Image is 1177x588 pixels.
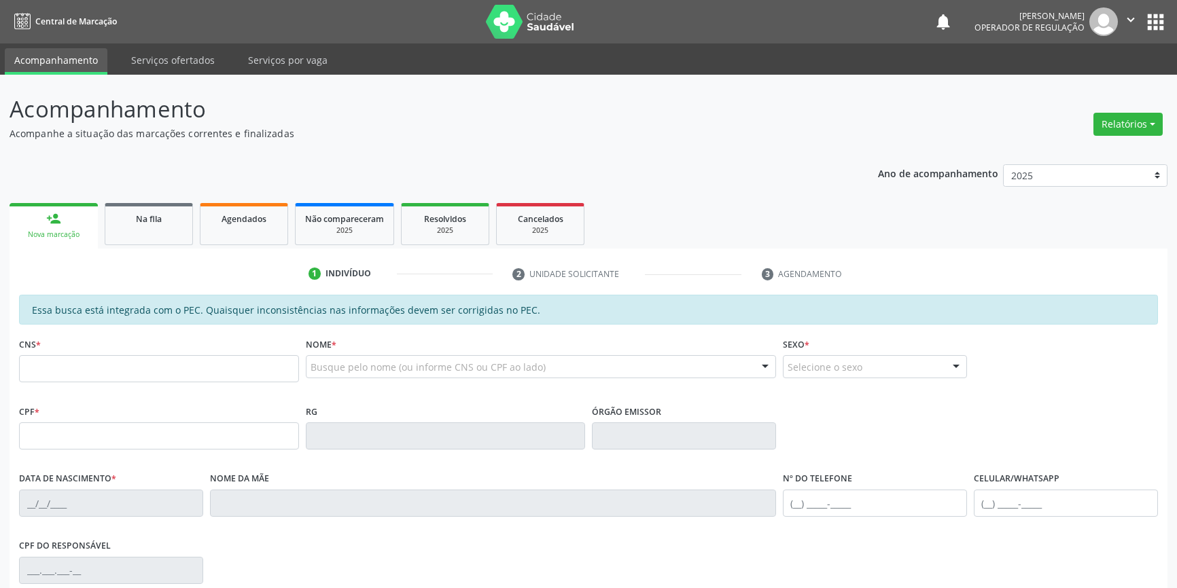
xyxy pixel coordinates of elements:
label: Data de nascimento [19,468,116,490]
label: CPF [19,401,39,422]
input: ___.___.___-__ [19,557,203,584]
input: __/__/____ [19,490,203,517]
img: img [1089,7,1118,36]
button: notifications [934,12,953,31]
input: (__) _____-_____ [974,490,1158,517]
span: Resolvidos [424,213,466,225]
span: Não compareceram [305,213,384,225]
a: Central de Marcação [10,10,117,33]
span: Central de Marcação [35,16,117,27]
p: Ano de acompanhamento [878,164,998,181]
label: Órgão emissor [592,401,661,422]
button:  [1118,7,1144,36]
label: CPF do responsável [19,536,111,557]
label: Nome da mãe [210,468,269,490]
label: Nº do Telefone [783,468,852,490]
a: Serviços ofertados [122,48,224,72]
span: Cancelados [518,213,563,225]
label: Nome [306,334,336,355]
div: person_add [46,211,61,226]
button: Relatórios [1093,113,1163,136]
p: Acompanhe a situação das marcações correntes e finalizadas [10,126,820,141]
div: 2025 [411,225,479,236]
label: CNS [19,334,41,355]
div: [PERSON_NAME] [974,10,1085,22]
p: Acompanhamento [10,92,820,126]
div: 2025 [506,225,574,236]
button: apps [1144,10,1167,34]
label: Sexo [783,334,809,355]
div: 2025 [305,225,384,236]
div: Indivíduo [326,268,371,280]
input: (__) _____-_____ [783,490,967,517]
a: Serviços por vaga [239,48,337,72]
span: Busque pelo nome (ou informe CNS ou CPF ao lado) [311,360,546,374]
span: Agendados [222,213,266,225]
label: Celular/WhatsApp [974,468,1059,490]
label: RG [306,401,317,422]
span: Operador de regulação [974,22,1085,33]
span: Selecione o sexo [788,360,862,374]
span: Na fila [136,213,162,225]
i:  [1123,12,1138,27]
div: Nova marcação [19,229,88,240]
a: Acompanhamento [5,48,107,75]
div: Essa busca está integrada com o PEC. Quaisquer inconsistências nas informações devem ser corrigid... [19,295,1158,325]
div: 1 [309,268,321,280]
